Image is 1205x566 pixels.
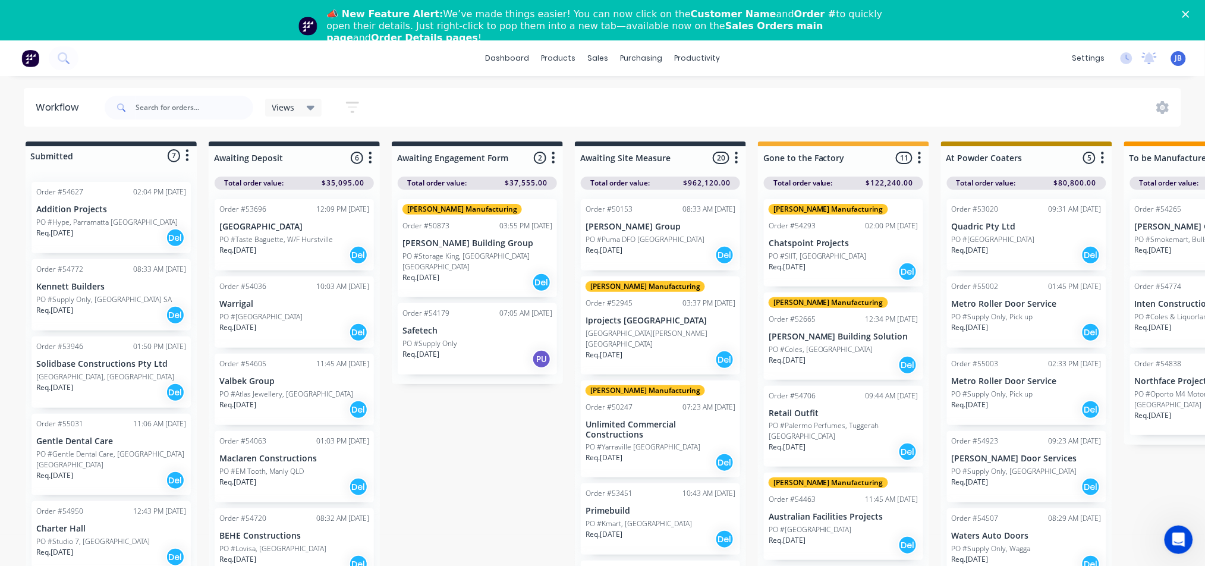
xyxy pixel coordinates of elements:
[133,506,186,517] div: 12:43 PM [DATE]
[327,8,888,44] div: We’ve made things easier! You can now click on the and to quickly open their details. Just right-...
[769,314,816,325] div: Order #52665
[219,543,326,554] p: PO #Lovisa, [GEOGRAPHIC_DATA]
[952,359,999,369] div: Order #55003
[36,282,186,292] p: Kennett Builders
[215,276,374,348] div: Order #5403610:03 AM [DATE]WarrigalPO #[GEOGRAPHIC_DATA]Req.[DATE]Del
[715,453,734,472] div: Del
[505,178,548,188] span: $37,555.00
[769,238,918,249] p: Chatspoint Projects
[219,281,266,292] div: Order #54036
[215,431,374,502] div: Order #5406301:03 PM [DATE]Maclaren ConstructionsPO #EM Tooth, Manly QLDReq.[DATE]Del
[769,391,816,401] div: Order #54706
[952,234,1035,245] p: PO #[GEOGRAPHIC_DATA]
[322,178,364,188] span: $35,095.00
[952,543,1031,554] p: PO #Supply Only, Wagga
[947,431,1106,502] div: Order #5492309:23 AM [DATE][PERSON_NAME] Door ServicesPO #Supply Only, [GEOGRAPHIC_DATA]Req.[DATE...
[769,355,806,366] p: Req. [DATE]
[1054,178,1097,188] span: $80,800.00
[614,49,668,67] div: purchasing
[898,356,917,375] div: Del
[215,354,374,425] div: Order #5460511:45 AM [DATE]Valbek GroupPO #Atlas Jewellery, [GEOGRAPHIC_DATA]Req.[DATE]Del
[219,477,256,488] p: Req. [DATE]
[769,477,888,488] div: [PERSON_NAME] Manufacturing
[479,49,535,67] a: dashboard
[769,524,852,535] p: PO #[GEOGRAPHIC_DATA]
[952,554,989,565] p: Req. [DATE]
[402,221,449,231] div: Order #50873
[398,199,557,297] div: [PERSON_NAME] ManufacturingOrder #5087303:55 PM [DATE][PERSON_NAME] Building GroupPO #Storage Kin...
[36,305,73,316] p: Req. [DATE]
[1135,245,1172,256] p: Req. [DATE]
[581,381,740,478] div: [PERSON_NAME] ManufacturingOrder #5024707:23 AM [DATE]Unlimited Commercial ConstructionsPO #Yarra...
[1135,281,1182,292] div: Order #54774
[769,344,873,355] p: PO #Coles, [GEOGRAPHIC_DATA]
[36,264,83,275] div: Order #54772
[36,436,186,446] p: Gentle Dental Care
[166,306,185,325] div: Del
[1135,359,1182,369] div: Order #54838
[691,8,776,20] b: Customer Name
[586,222,735,232] p: [PERSON_NAME] Group
[219,222,369,232] p: [GEOGRAPHIC_DATA]
[316,281,369,292] div: 10:03 AM [DATE]
[590,178,650,188] span: Total order value:
[133,419,186,429] div: 11:06 AM [DATE]
[36,382,73,393] p: Req. [DATE]
[1049,204,1102,215] div: 09:31 AM [DATE]
[402,326,552,336] p: Safetech
[21,49,39,67] img: Factory
[1081,400,1100,419] div: Del
[952,466,1077,477] p: PO #Supply Only, [GEOGRAPHIC_DATA]
[36,506,83,517] div: Order #54950
[1081,246,1100,265] div: Del
[866,494,918,505] div: 11:45 AM [DATE]
[682,488,735,499] div: 10:43 AM [DATE]
[586,518,692,529] p: PO #Kmart, [GEOGRAPHIC_DATA]
[952,222,1102,232] p: Quadric Pty Ltd
[947,199,1106,271] div: Order #5302009:31 AM [DATE]Quadric Pty LtdPO #[GEOGRAPHIC_DATA]Req.[DATE]Del
[32,414,191,495] div: Order #5503111:06 AM [DATE]Gentle Dental CarePO #Gentle Dental Care, [GEOGRAPHIC_DATA] [GEOGRAPHI...
[1175,53,1182,64] span: JB
[1135,204,1182,215] div: Order #54265
[36,419,83,429] div: Order #55031
[166,383,185,402] div: Del
[219,466,304,477] p: PO #EM Tooth, Manly QLD
[36,228,73,238] p: Req. [DATE]
[349,400,368,419] div: Del
[219,389,353,400] p: PO #Atlas Jewellery, [GEOGRAPHIC_DATA]
[764,199,923,287] div: [PERSON_NAME] ManufacturingOrder #5429302:00 PM [DATE]Chatspoint ProjectsPO #SIIT, [GEOGRAPHIC_DA...
[36,187,83,197] div: Order #54627
[371,32,478,43] b: Order Details pages
[682,298,735,309] div: 03:37 PM [DATE]
[586,420,735,440] p: Unlimited Commercial Constructions
[402,338,457,349] p: PO #Supply Only
[581,49,614,67] div: sales
[32,182,191,253] div: Order #5462702:04 PM [DATE]Addition ProjectsPO #Hype, Parramatta [GEOGRAPHIC_DATA]Req.[DATE]Del
[586,316,735,326] p: Iprojects [GEOGRAPHIC_DATA]
[866,221,918,231] div: 02:00 PM [DATE]
[586,529,622,540] p: Req. [DATE]
[36,449,186,470] p: PO #Gentle Dental Care, [GEOGRAPHIC_DATA] [GEOGRAPHIC_DATA]
[952,454,1102,464] p: [PERSON_NAME] Door Services
[866,314,918,325] div: 12:34 PM [DATE]
[532,350,551,369] div: PU
[36,470,73,481] p: Req. [DATE]
[36,536,150,547] p: PO #Studio 7, [GEOGRAPHIC_DATA]
[683,178,731,188] span: $962,120.00
[166,471,185,490] div: Del
[1049,359,1102,369] div: 02:33 PM [DATE]
[715,530,734,549] div: Del
[952,245,989,256] p: Req. [DATE]
[952,477,989,488] p: Req. [DATE]
[133,264,186,275] div: 08:33 AM [DATE]
[773,178,833,188] span: Total order value:
[952,531,1102,541] p: Waters Auto Doors
[581,199,740,271] div: Order #5015308:33 AM [DATE][PERSON_NAME] GroupPO #Puma DFO [GEOGRAPHIC_DATA]Req.[DATE]Del
[682,402,735,413] div: 07:23 AM [DATE]
[36,205,186,215] p: Addition Projects
[36,217,178,228] p: PO #Hype, Parramatta [GEOGRAPHIC_DATA]
[957,178,1016,188] span: Total order value:
[32,259,191,331] div: Order #5477208:33 AM [DATE]Kennett BuildersPO #Supply Only, [GEOGRAPHIC_DATA] SAReq.[DATE]Del
[581,483,740,555] div: Order #5345110:43 AM [DATE]PrimebuildPO #Kmart, [GEOGRAPHIC_DATA]Req.[DATE]Del
[316,204,369,215] div: 12:09 PM [DATE]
